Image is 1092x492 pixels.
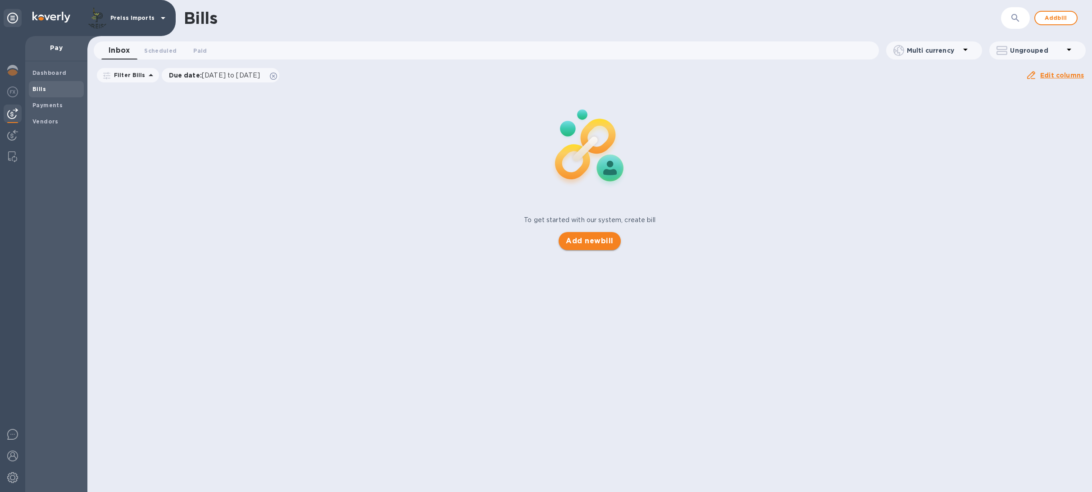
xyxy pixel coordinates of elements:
div: Unpin categories [4,9,22,27]
span: [DATE] to [DATE] [202,72,260,79]
p: Pay [32,43,80,52]
h1: Bills [184,9,217,27]
span: Inbox [109,44,130,57]
b: Payments [32,102,63,109]
p: Due date : [169,71,265,80]
u: Edit columns [1040,72,1084,79]
span: Add new bill [566,236,613,246]
p: Ungrouped [1010,46,1064,55]
img: Logo [32,12,70,23]
p: Filter Bills [110,71,146,79]
button: Addbill [1034,11,1078,25]
p: Preiss Imports [110,15,155,21]
span: Add bill [1042,13,1069,23]
p: Multi currency [907,46,960,55]
b: Bills [32,86,46,92]
span: Scheduled [144,46,177,55]
span: Paid [193,46,207,55]
p: To get started with our system, create bill [524,215,655,225]
img: Foreign exchange [7,87,18,97]
b: Dashboard [32,69,67,76]
b: Vendors [32,118,59,125]
div: Due date:[DATE] to [DATE] [162,68,280,82]
button: Add newbill [559,232,620,250]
